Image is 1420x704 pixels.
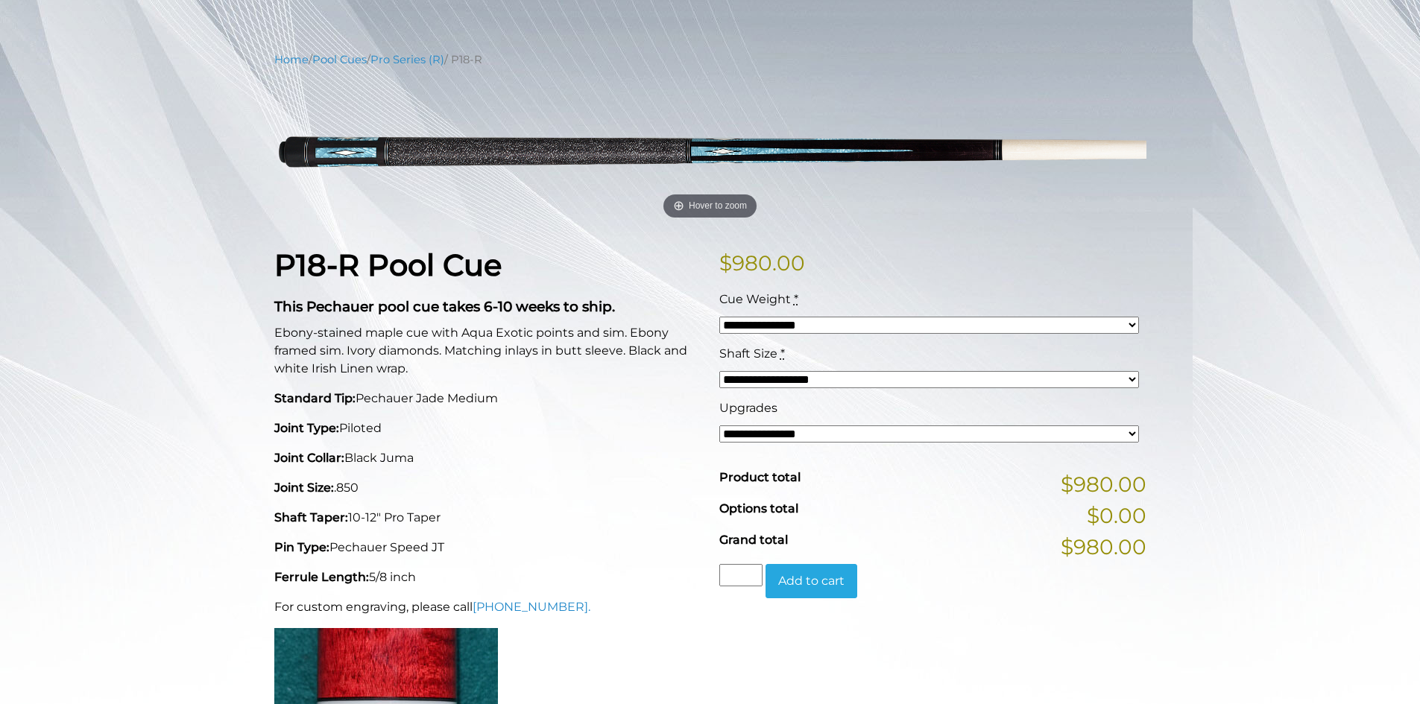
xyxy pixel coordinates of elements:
[274,247,502,283] strong: P18-R Pool Cue
[274,390,701,408] p: Pechauer Jade Medium
[312,53,367,66] a: Pool Cues
[719,250,805,276] bdi: 980.00
[794,292,798,306] abbr: required
[274,481,334,495] strong: Joint Size:
[1061,469,1146,500] span: $980.00
[274,570,369,584] strong: Ferrule Length:
[719,401,777,415] span: Upgrades
[274,53,309,66] a: Home
[719,346,777,361] span: Shaft Size
[370,53,444,66] a: Pro Series (R)
[719,470,801,484] span: Product total
[274,479,701,497] p: .850
[274,568,701,586] p: 5/8 inch
[1087,500,1146,531] span: $0.00
[274,510,348,524] strong: Shaft Taper:
[274,51,1146,68] nav: Breadcrumb
[274,298,615,315] strong: This Pechauer pool cue takes 6-10 weeks to ship.
[274,539,701,556] p: Pechauer Speed JT
[274,451,344,465] strong: Joint Collar:
[274,540,329,554] strong: Pin Type:
[719,292,791,306] span: Cue Weight
[719,250,732,276] span: $
[274,79,1146,224] img: p18-R.png
[274,79,1146,224] a: Hover to zoom
[719,564,763,586] input: Product quantity
[719,501,798,516] span: Options total
[274,391,356,405] strong: Standard Tip:
[274,598,701,616] p: For custom engraving, please call
[766,564,857,598] button: Add to cart
[274,509,701,527] p: 10-12" Pro Taper
[719,533,788,547] span: Grand total
[274,419,701,437] p: Piloted
[274,449,701,467] p: Black Juma
[274,324,701,378] p: Ebony-stained maple cue with Aqua Exotic points and sim. Ebony framed sim. Ivory diamonds. Matchi...
[1061,531,1146,562] span: $980.00
[473,600,590,614] a: [PHONE_NUMBER].
[780,346,785,361] abbr: required
[274,421,339,435] strong: Joint Type:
